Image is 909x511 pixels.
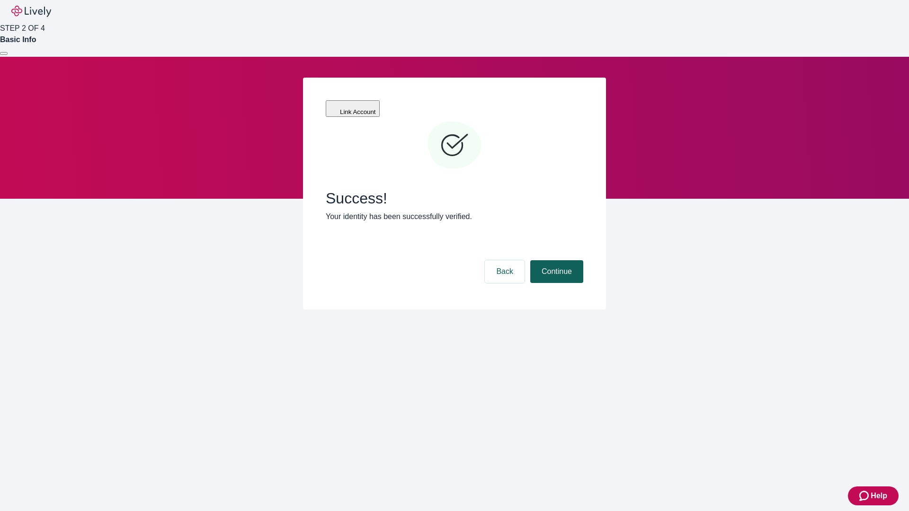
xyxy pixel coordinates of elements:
svg: Zendesk support icon [859,490,871,502]
button: Continue [530,260,583,283]
button: Link Account [326,100,380,117]
img: Lively [11,6,51,17]
span: Success! [326,189,583,207]
button: Zendesk support iconHelp [848,486,899,505]
button: Back [485,260,525,283]
p: Your identity has been successfully verified. [326,211,583,222]
svg: Checkmark icon [426,117,483,174]
span: Help [871,490,887,502]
